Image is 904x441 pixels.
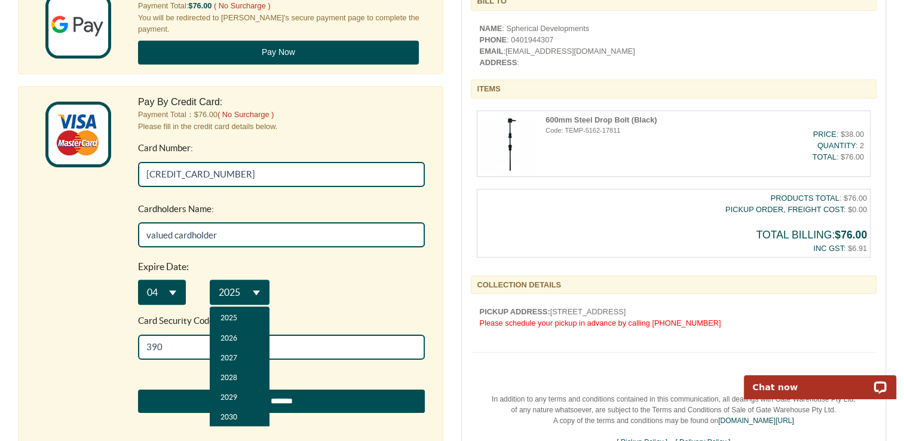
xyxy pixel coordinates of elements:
[188,1,212,10] span: $76.00
[546,115,657,124] b: 600mm Steel Drop Bolt (Black)
[835,229,867,241] span: $76.00
[546,125,733,136] div: Code: TEMP-5162-17811
[480,47,504,56] b: EMAIL
[72,275,131,295] div: 2030
[736,362,904,399] iframe: LiveChat chat widget
[725,205,844,214] span: PICKUP ORDER, FREIGHT COST
[771,194,839,203] span: PRODUCTS TOTAL
[480,35,507,44] b: PHONE
[72,196,131,216] div: 2026
[72,174,131,195] div: 2025
[813,244,843,253] span: INC GST
[480,318,721,327] span: Please schedule your pickup in advance by calling [PHONE_NUMBER]
[718,416,794,425] a: [DOMAIN_NAME][URL]
[817,141,856,150] span: QUANTITY
[813,152,836,161] span: TOTAL
[477,84,501,93] b: ITEMS
[733,125,867,166] div: : $38.00 : 2 : $76.00
[138,41,419,65] button: Pay Now
[756,229,867,241] strong: TOTAL BILLING:
[72,235,131,255] div: 2028
[217,110,274,119] span: ( No Surcharge )
[480,58,517,67] b: ADDRESS
[72,216,131,235] div: 2027
[480,307,550,316] b: PICKUP ADDRESS:
[813,130,836,139] span: PRICE
[480,24,502,33] b: NAME
[138,96,425,109] h5: Pay By Credit Card:
[480,114,540,174] img: ad-hoc-item-20252517341-mma_thumb_small.jpg
[477,189,871,258] div: : $76.00 : $0.00 : $6.91
[214,1,271,10] span: ( No Surcharge )
[471,306,877,329] div: [STREET_ADDRESS]
[45,102,111,167] img: cardit_card.png
[477,280,562,289] b: COLLECTION DETAILS
[72,255,131,275] div: 2029
[471,23,877,69] div: : Spherical Developments : 0401944307 : [EMAIL_ADDRESS][DOMAIN_NAME] :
